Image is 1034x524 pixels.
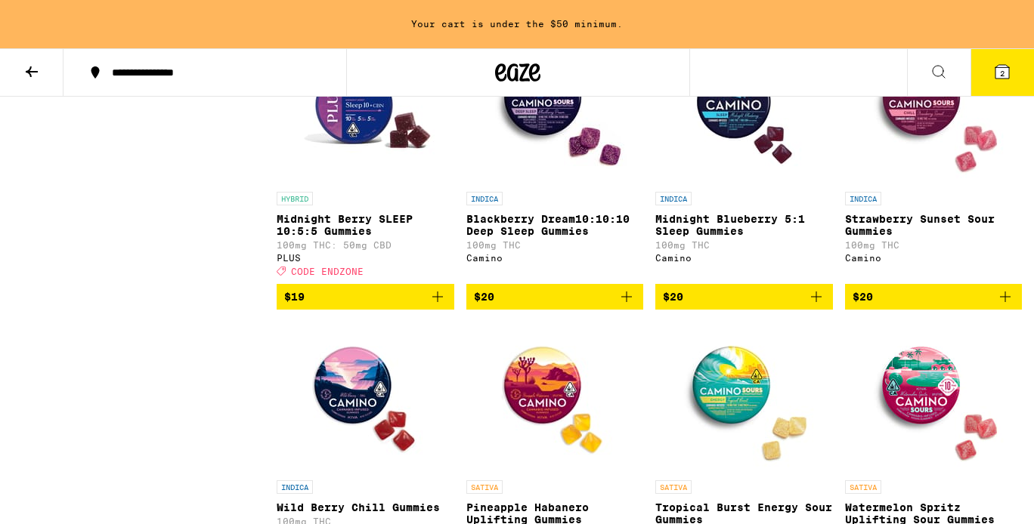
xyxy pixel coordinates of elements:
[845,284,1023,310] button: Add to bag
[845,480,881,494] p: SATIVA
[858,322,1009,473] img: Camino - Watermelon Spritz Uplifting Sour Gummies
[1000,69,1005,78] span: 2
[277,240,454,250] p: 100mg THC: 50mg CBD
[655,33,833,284] a: Open page for Midnight Blueberry 5:1 Sleep Gummies from Camino
[668,322,819,473] img: Camino - Tropical Burst Energy Sour Gummies
[277,284,454,310] button: Add to bag
[971,49,1034,96] button: 2
[466,213,644,237] p: Blackberry Dream10:10:10 Deep Sleep Gummies
[479,322,630,473] img: Camino - Pineapple Habanero Uplifting Gummies
[853,291,873,303] span: $20
[466,33,644,284] a: Open page for Blackberry Dream10:10:10 Deep Sleep Gummies from Camino
[289,322,441,473] img: Camino - Wild Berry Chill Gummies
[479,33,630,184] img: Camino - Blackberry Dream10:10:10 Deep Sleep Gummies
[289,33,441,184] img: PLUS - Midnight Berry SLEEP 10:5:5 Gummies
[474,291,494,303] span: $20
[277,501,454,513] p: Wild Berry Chill Gummies
[284,291,305,303] span: $19
[655,253,833,263] div: Camino
[277,33,454,284] a: Open page for Midnight Berry SLEEP 10:5:5 Gummies from PLUS
[668,33,819,184] img: Camino - Midnight Blueberry 5:1 Sleep Gummies
[655,192,692,205] p: INDICA
[845,192,881,205] p: INDICA
[858,33,1009,184] img: Camino - Strawberry Sunset Sour Gummies
[277,480,313,494] p: INDICA
[277,192,313,205] p: HYBRID
[466,284,644,310] button: Add to bag
[277,253,454,263] div: PLUS
[655,213,833,237] p: Midnight Blueberry 5:1 Sleep Gummies
[663,291,683,303] span: $20
[655,284,833,310] button: Add to bag
[9,11,109,23] span: Hi. Need any help?
[466,480,503,494] p: SATIVA
[845,253,1023,263] div: Camino
[291,267,364,276] span: CODE ENDZONE
[655,480,692,494] p: SATIVA
[466,240,644,250] p: 100mg THC
[655,240,833,250] p: 100mg THC
[845,240,1023,250] p: 100mg THC
[466,192,503,205] p: INDICA
[845,33,1023,284] a: Open page for Strawberry Sunset Sour Gummies from Camino
[466,253,644,263] div: Camino
[845,213,1023,237] p: Strawberry Sunset Sour Gummies
[277,213,454,237] p: Midnight Berry SLEEP 10:5:5 Gummies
